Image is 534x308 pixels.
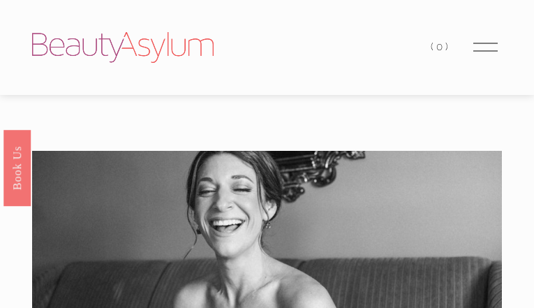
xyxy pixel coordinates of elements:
span: ( [431,41,436,53]
span: 0 [436,41,445,53]
img: Beauty Asylum | Bridal Hair &amp; Makeup Charlotte &amp; Atlanta [32,32,214,63]
a: 0 items in cart [431,38,450,57]
a: Book Us [3,129,31,205]
span: ) [445,41,451,53]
